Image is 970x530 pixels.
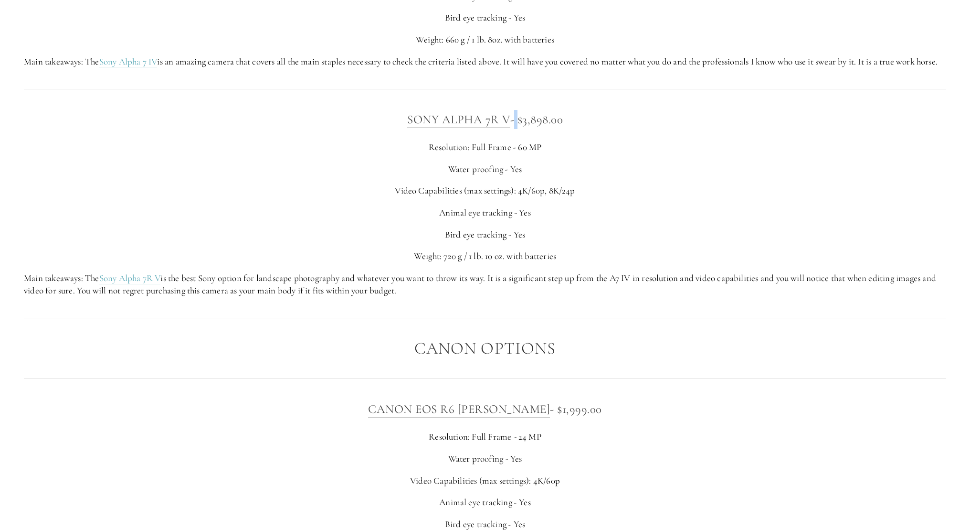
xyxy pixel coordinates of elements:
p: Animal eye tracking - Yes [24,206,946,219]
p: Video Capabilities (max settings): 4K/60p, 8K/24p [24,184,946,197]
p: Water proofing - Yes [24,163,946,176]
h3: - $3,898.00 [24,110,946,129]
a: Sony Alpha 7R V [99,272,161,284]
h2: Canon Options [24,339,946,358]
p: Main takeaways: The is an amazing camera that covers all the main staples necessary to check the ... [24,55,946,68]
p: Resolution: Full Frame - 24 MP [24,431,946,443]
h3: - $1,999.00 [24,400,946,419]
p: Water proofing - Yes [24,453,946,465]
p: Weight: 660 g / 1 lb. 8oz. with batteries [24,33,946,46]
p: Bird eye tracking - Yes [24,11,946,24]
p: Video Capabilities (max settings): 4K/60p [24,475,946,487]
a: Sony Alpha 7 IV [99,56,158,68]
p: Main takeaways: The is the best Sony option for landscape photography and whatever you want to th... [24,272,946,297]
p: Animal eye tracking - Yes [24,496,946,509]
p: Bird eye tracking - Yes [24,228,946,241]
p: Resolution: Full Frame - 60 MP [24,141,946,154]
a: SONY ALPHA 7R V [407,112,510,128]
a: CANON EOS R6 [PERSON_NAME] [368,402,550,417]
p: Weight: 720 g / 1 lb. 10 oz. with batteries [24,250,946,263]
